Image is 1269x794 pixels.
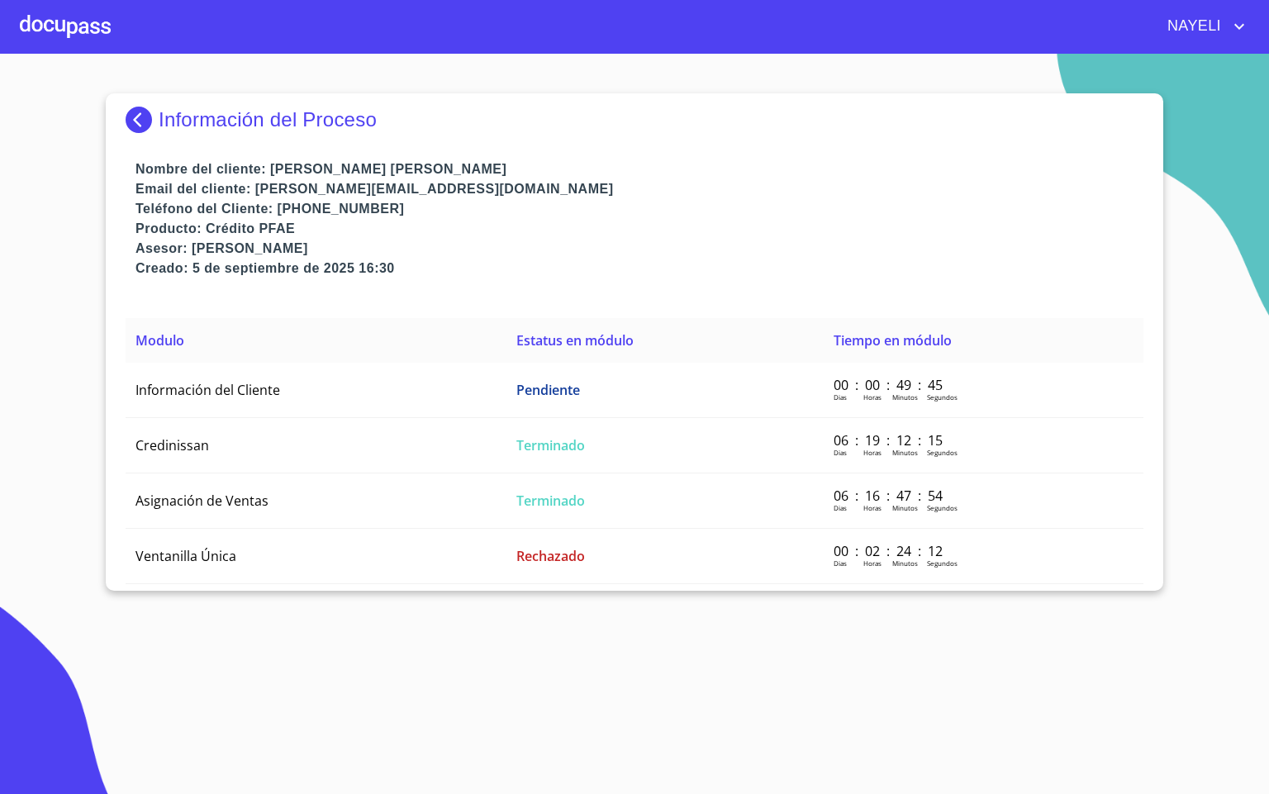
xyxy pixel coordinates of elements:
[892,559,918,568] p: Minutos
[834,331,952,349] span: Tiempo en módulo
[834,376,945,394] p: 00 : 00 : 49 : 45
[863,559,882,568] p: Horas
[892,392,918,402] p: Minutos
[135,547,236,565] span: Ventanilla Única
[135,331,184,349] span: Modulo
[863,448,882,457] p: Horas
[834,392,847,402] p: Dias
[516,547,585,565] span: Rechazado
[135,381,280,399] span: Información del Cliente
[135,179,1143,199] p: Email del cliente: [PERSON_NAME][EMAIL_ADDRESS][DOMAIN_NAME]
[135,199,1143,219] p: Teléfono del Cliente: [PHONE_NUMBER]
[135,436,209,454] span: Credinissan
[834,542,945,560] p: 00 : 02 : 24 : 12
[834,431,945,449] p: 06 : 19 : 12 : 15
[834,487,945,505] p: 06 : 16 : 47 : 54
[1155,13,1229,40] span: NAYELI
[126,107,1143,133] div: Información del Proceso
[135,492,269,510] span: Asignación de Ventas
[1155,13,1249,40] button: account of current user
[135,259,1143,278] p: Creado: 5 de septiembre de 2025 16:30
[892,503,918,512] p: Minutos
[863,392,882,402] p: Horas
[927,448,958,457] p: Segundos
[516,331,634,349] span: Estatus en módulo
[159,108,377,131] p: Información del Proceso
[516,492,585,510] span: Terminado
[135,219,1143,239] p: Producto: Crédito PFAE
[516,436,585,454] span: Terminado
[863,503,882,512] p: Horas
[135,159,1143,179] p: Nombre del cliente: [PERSON_NAME] [PERSON_NAME]
[834,559,847,568] p: Dias
[927,503,958,512] p: Segundos
[892,448,918,457] p: Minutos
[834,448,847,457] p: Dias
[927,392,958,402] p: Segundos
[135,239,1143,259] p: Asesor: [PERSON_NAME]
[126,107,159,133] img: Docupass spot blue
[927,559,958,568] p: Segundos
[516,381,580,399] span: Pendiente
[834,503,847,512] p: Dias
